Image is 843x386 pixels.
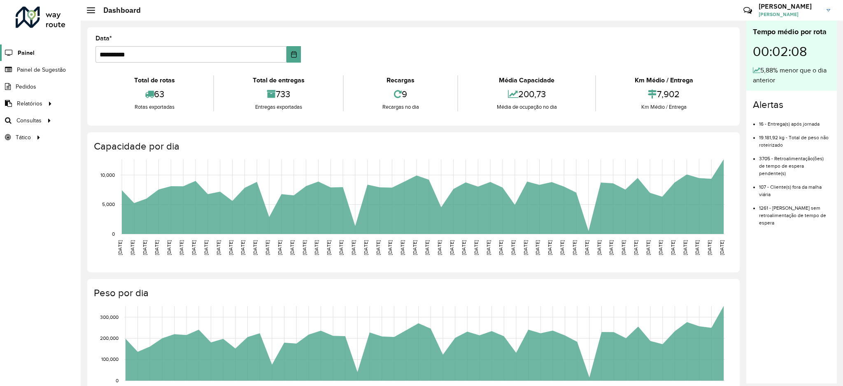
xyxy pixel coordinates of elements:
text: [DATE] [707,240,712,255]
text: 5,000 [102,202,115,207]
text: [DATE] [228,240,233,255]
div: 63 [98,85,211,103]
text: [DATE] [412,240,417,255]
text: [DATE] [277,240,282,255]
div: Recargas [346,75,455,85]
text: [DATE] [535,240,540,255]
li: 1261 - [PERSON_NAME] sem retroalimentação de tempo de espera [759,198,830,227]
div: Tempo médio por rota [753,26,830,37]
text: [DATE] [682,240,688,255]
div: Total de entregas [216,75,341,85]
text: [DATE] [400,240,405,255]
text: [DATE] [117,240,123,255]
text: [DATE] [154,240,159,255]
text: [DATE] [363,240,368,255]
text: [DATE] [424,240,430,255]
text: [DATE] [559,240,565,255]
text: 100,000 [101,357,119,362]
span: Tático [16,133,31,142]
div: Média de ocupação no dia [460,103,593,111]
text: [DATE] [265,240,270,255]
div: Média Capacidade [460,75,593,85]
text: [DATE] [375,240,381,255]
text: [DATE] [338,240,344,255]
text: [DATE] [130,240,135,255]
text: [DATE] [670,240,675,255]
text: [DATE] [142,240,147,255]
text: [DATE] [473,240,479,255]
span: Painel de Sugestão [17,66,66,74]
text: [DATE] [486,240,491,255]
div: Recargas no dia [346,103,455,111]
text: [DATE] [645,240,651,255]
text: [DATE] [523,240,528,255]
text: [DATE] [179,240,184,255]
text: [DATE] [694,240,700,255]
text: [DATE] [633,240,638,255]
text: [DATE] [240,240,245,255]
h2: Dashboard [95,6,141,15]
text: [DATE] [547,240,552,255]
text: [DATE] [302,240,307,255]
div: 9 [346,85,455,103]
li: 19.181,92 kg - Total de peso não roteirizado [759,128,830,149]
span: Relatórios [17,99,42,108]
span: [PERSON_NAME] [759,11,820,18]
text: [DATE] [719,240,724,255]
text: [DATE] [572,240,577,255]
div: Km Médio / Entrega [598,103,729,111]
div: Km Médio / Entrega [598,75,729,85]
text: [DATE] [449,240,454,255]
text: [DATE] [658,240,663,255]
text: [DATE] [216,240,221,255]
h3: [PERSON_NAME] [759,2,820,10]
text: [DATE] [461,240,466,255]
text: 200,000 [100,335,119,341]
text: 0 [112,231,115,236]
text: 10,000 [100,172,115,178]
text: [DATE] [351,240,356,255]
h4: Alertas [753,99,830,111]
text: 0 [116,378,119,383]
div: Total de rotas [98,75,211,85]
div: Entregas exportadas [216,103,341,111]
text: [DATE] [314,240,319,255]
text: [DATE] [252,240,258,255]
h4: Capacidade por dia [94,140,731,152]
h4: Peso por dia [94,287,731,299]
text: [DATE] [596,240,602,255]
li: 107 - Cliente(s) fora da malha viária [759,177,830,198]
text: [DATE] [387,240,393,255]
text: 300,000 [100,314,119,320]
button: Choose Date [286,46,301,63]
text: [DATE] [510,240,516,255]
text: [DATE] [191,240,196,255]
div: 7,902 [598,85,729,103]
span: Pedidos [16,82,36,91]
li: 3705 - Retroalimentação(ões) de tempo de espera pendente(s) [759,149,830,177]
div: 200,73 [460,85,593,103]
text: [DATE] [584,240,589,255]
text: [DATE] [621,240,626,255]
div: 00:02:08 [753,37,830,66]
li: 16 - Entrega(s) após jornada [759,114,830,128]
label: Data [95,33,112,43]
text: [DATE] [326,240,331,255]
text: [DATE] [166,240,172,255]
text: [DATE] [437,240,442,255]
div: 733 [216,85,341,103]
text: [DATE] [289,240,295,255]
div: Rotas exportadas [98,103,211,111]
text: [DATE] [203,240,209,255]
text: [DATE] [608,240,614,255]
span: Consultas [16,116,42,125]
a: Contato Rápido [739,2,757,19]
div: 5,88% menor que o dia anterior [753,66,830,85]
span: Painel [18,49,35,57]
text: [DATE] [498,240,503,255]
